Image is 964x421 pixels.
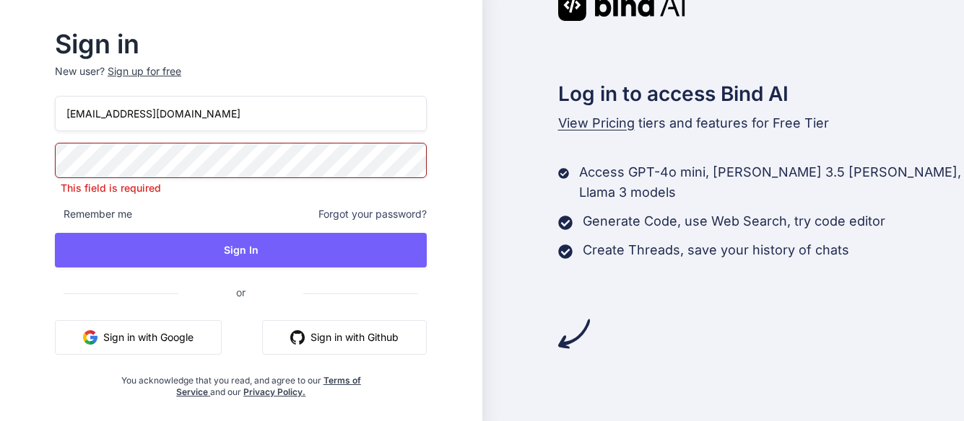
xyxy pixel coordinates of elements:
[558,115,635,130] span: View Pricing
[117,366,365,398] div: You acknowledge that you read, and agree to our and our
[55,32,427,56] h2: Sign in
[583,240,849,260] p: Create Threads, save your history of chats
[243,386,305,397] a: Privacy Policy.
[55,207,132,221] span: Remember me
[55,233,427,267] button: Sign In
[558,318,590,350] img: arrow
[55,64,427,96] p: New user?
[262,320,427,355] button: Sign in with Github
[55,320,222,355] button: Sign in with Google
[176,375,361,397] a: Terms of Service
[579,162,964,203] p: Access GPT-4o mini, [PERSON_NAME] 3.5 [PERSON_NAME], Llama 3 models
[55,96,427,131] input: Login or Email
[55,181,427,195] p: This field is required
[83,330,97,345] img: google
[108,64,181,79] div: Sign up for free
[290,330,305,345] img: github
[583,211,885,231] p: Generate Code, use Web Search, try code editor
[178,275,303,310] span: or
[318,207,427,221] span: Forgot your password?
